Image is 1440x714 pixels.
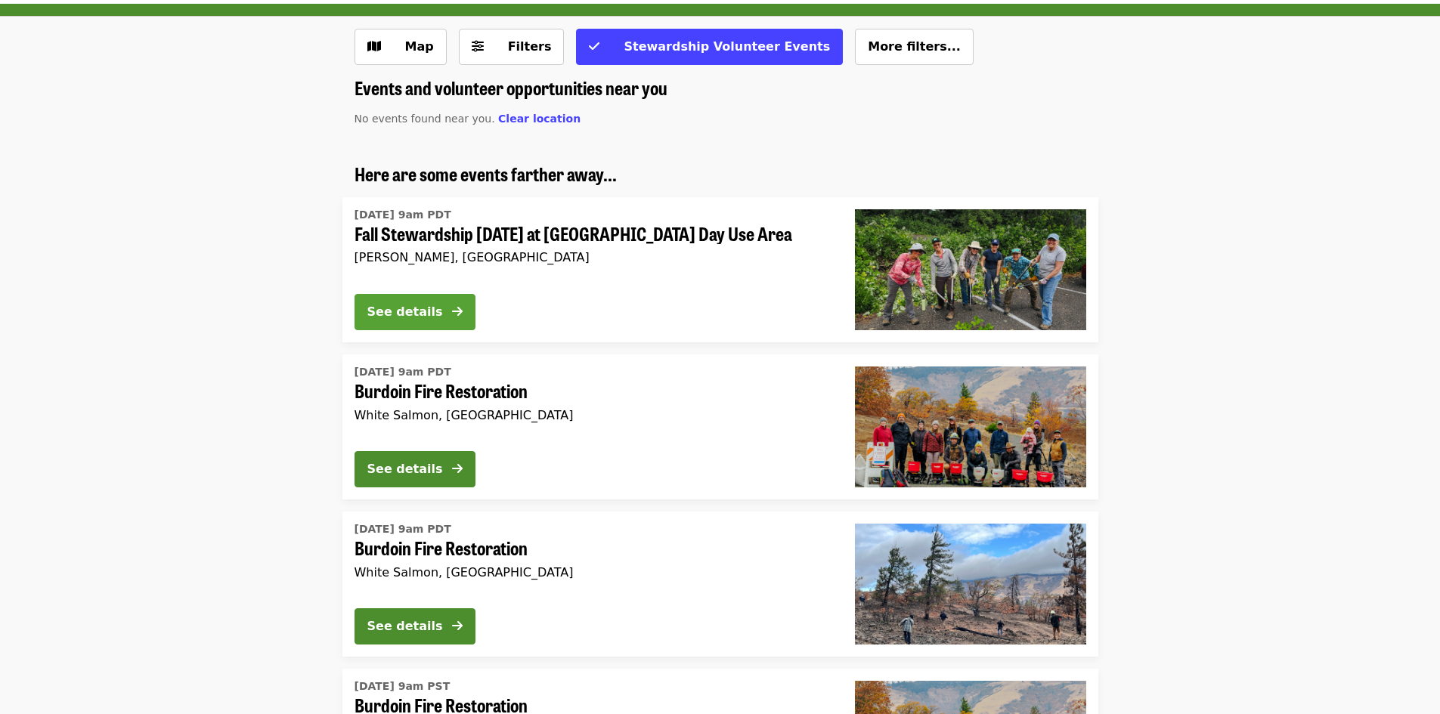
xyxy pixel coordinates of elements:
[355,521,451,537] time: [DATE] 9am PDT
[367,460,443,478] div: See details
[355,380,831,402] span: Burdoin Fire Restoration
[576,29,843,65] button: Stewardship Volunteer Events
[589,39,599,54] i: check icon
[459,29,565,65] button: Filters (0 selected)
[355,678,451,694] time: [DATE] 9am PST
[355,364,451,380] time: [DATE] 9am PDT
[355,113,495,125] span: No events found near you.
[355,408,831,422] div: White Salmon, [GEOGRAPHIC_DATA]
[342,512,1098,657] a: See details for "Burdoin Fire Restoration"
[355,294,475,330] button: See details
[355,29,447,65] button: Show map view
[498,111,581,127] button: Clear location
[508,39,552,54] span: Filters
[367,303,443,321] div: See details
[855,366,1086,487] img: Burdoin Fire Restoration organized by Friends Of The Columbia Gorge
[498,113,581,125] span: Clear location
[452,462,463,476] i: arrow-right icon
[868,39,961,54] span: More filters...
[367,617,443,635] div: See details
[355,74,667,100] span: Events and volunteer opportunities near you
[355,537,831,559] span: Burdoin Fire Restoration
[355,608,475,644] button: See details
[355,565,831,580] div: White Salmon, [GEOGRAPHIC_DATA]
[452,304,463,319] i: arrow-right icon
[355,223,831,245] span: Fall Stewardship [DATE] at [GEOGRAPHIC_DATA] Day Use Area
[342,354,1098,499] a: See details for "Burdoin Fire Restoration"
[355,160,617,187] span: Here are some events farther away...
[342,197,1098,342] a: See details for "Fall Stewardship Saturday at St. Cloud Day Use Area"
[452,619,463,633] i: arrow-right icon
[355,250,831,264] div: [PERSON_NAME], [GEOGRAPHIC_DATA]
[855,29,974,65] button: More filters...
[367,39,381,54] i: map icon
[355,207,451,223] time: [DATE] 9am PDT
[855,524,1086,644] img: Burdoin Fire Restoration organized by Friends Of The Columbia Gorge
[472,39,484,54] i: sliders-h icon
[855,209,1086,330] img: Fall Stewardship Saturday at St. Cloud Day Use Area organized by Friends Of The Columbia Gorge
[355,451,475,487] button: See details
[405,39,434,54] span: Map
[624,39,830,54] span: Stewardship Volunteer Events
